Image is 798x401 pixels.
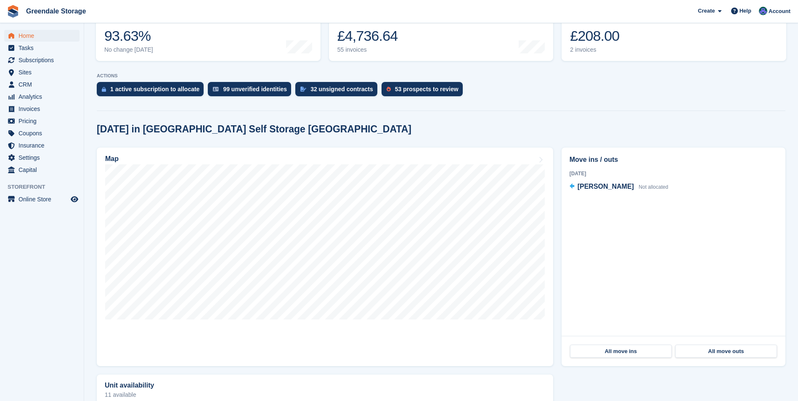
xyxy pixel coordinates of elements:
[570,170,777,177] div: [DATE]
[387,87,391,92] img: prospect-51fa495bee0391a8d652442698ab0144808aea92771e9ea1ae160a38d050c398.svg
[19,30,69,42] span: Home
[698,7,715,15] span: Create
[213,87,219,92] img: verify_identity-adf6edd0f0f0b5bbfe63781bf79b02c33cf7c696d77639b501bdc392416b5a36.svg
[19,115,69,127] span: Pricing
[19,54,69,66] span: Subscriptions
[97,148,553,366] a: Map
[769,7,790,16] span: Account
[675,345,777,358] a: All move outs
[570,27,628,45] div: £208.00
[105,382,154,389] h2: Unit availability
[23,4,89,18] a: Greendale Storage
[97,73,785,79] p: ACTIONS
[395,86,459,92] div: 53 prospects to review
[208,82,295,100] a: 99 unverified identities
[19,79,69,90] span: CRM
[300,87,306,92] img: contract_signature_icon-13c848040528278c33f63329250d36e43548de30e8caae1d1a13099fd9432cc5.svg
[4,79,80,90] a: menu
[4,91,80,103] a: menu
[110,86,199,92] div: 1 active subscription to allocate
[4,193,80,205] a: menu
[19,42,69,54] span: Tasks
[4,66,80,78] a: menu
[295,82,382,100] a: 32 unsigned contracts
[570,345,672,358] a: All move ins
[105,155,119,163] h2: Map
[4,115,80,127] a: menu
[570,182,668,193] a: [PERSON_NAME] Not allocated
[104,46,153,53] div: No change [DATE]
[7,5,19,18] img: stora-icon-8386f47178a22dfd0bd8f6a31ec36ba5ce8667c1dd55bd0f319d3a0aa187defe.svg
[337,46,400,53] div: 55 invoices
[4,152,80,164] a: menu
[19,127,69,139] span: Coupons
[96,8,321,61] a: Occupancy 93.63% No change [DATE]
[19,91,69,103] span: Analytics
[4,30,80,42] a: menu
[19,193,69,205] span: Online Store
[97,124,411,135] h2: [DATE] in [GEOGRAPHIC_DATA] Self Storage [GEOGRAPHIC_DATA]
[69,194,80,204] a: Preview store
[104,27,153,45] div: 93.63%
[740,7,751,15] span: Help
[4,140,80,151] a: menu
[4,164,80,176] a: menu
[4,127,80,139] a: menu
[19,152,69,164] span: Settings
[8,183,84,191] span: Storefront
[337,27,400,45] div: £4,736.64
[19,164,69,176] span: Capital
[329,8,554,61] a: Month-to-date sales £4,736.64 55 invoices
[102,87,106,92] img: active_subscription_to_allocate_icon-d502201f5373d7db506a760aba3b589e785aa758c864c3986d89f69b8ff3...
[105,392,545,398] p: 11 available
[19,103,69,115] span: Invoices
[382,82,467,100] a: 53 prospects to review
[223,86,287,92] div: 99 unverified identities
[19,66,69,78] span: Sites
[562,8,786,61] a: Awaiting payment £208.00 2 invoices
[759,7,767,15] img: Richard Harrison
[19,140,69,151] span: Insurance
[639,184,668,190] span: Not allocated
[570,46,628,53] div: 2 invoices
[570,155,777,165] h2: Move ins / outs
[310,86,373,92] div: 32 unsigned contracts
[4,42,80,54] a: menu
[97,82,208,100] a: 1 active subscription to allocate
[4,103,80,115] a: menu
[578,183,634,190] span: [PERSON_NAME]
[4,54,80,66] a: menu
